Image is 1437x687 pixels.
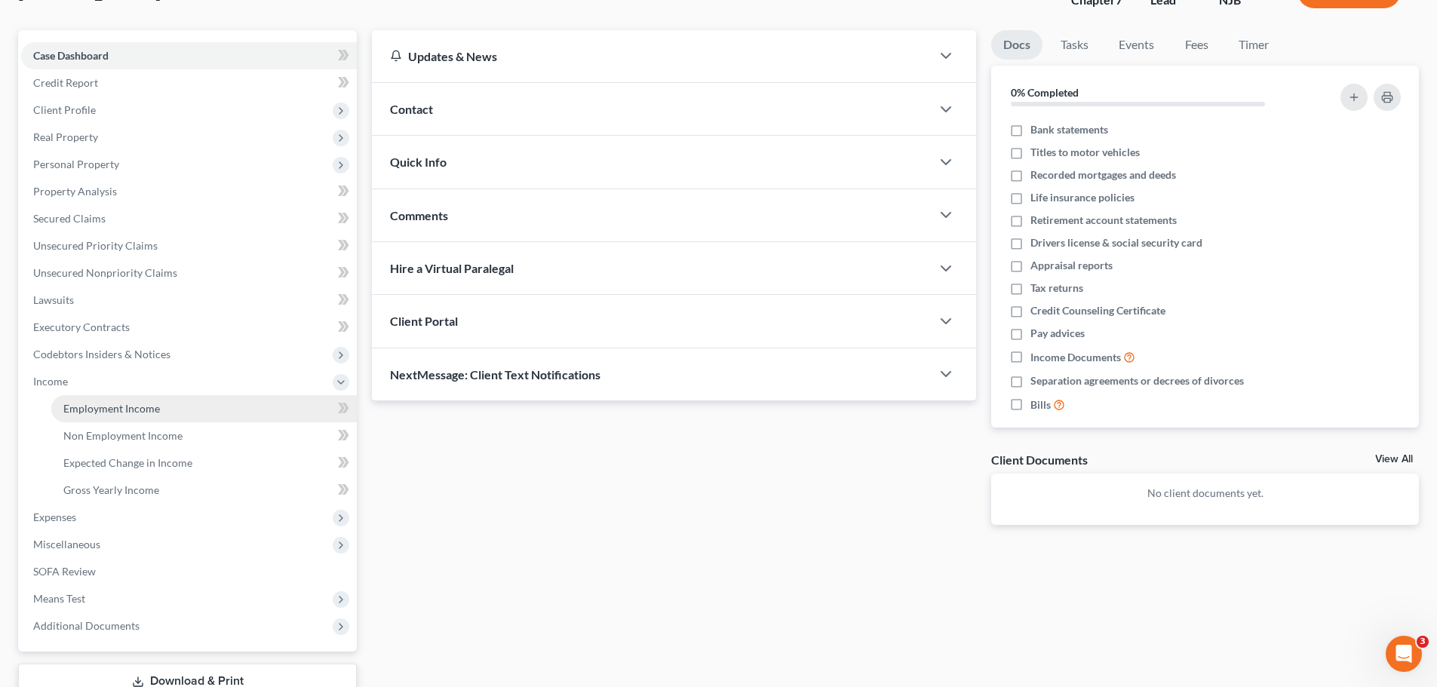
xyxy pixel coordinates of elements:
[63,402,160,415] span: Employment Income
[1030,167,1176,182] span: Recorded mortgages and deeds
[33,320,130,333] span: Executory Contracts
[1030,258,1113,273] span: Appraisal reports
[991,452,1088,468] div: Client Documents
[33,158,119,170] span: Personal Property
[51,395,357,422] a: Employment Income
[21,314,357,341] a: Executory Contracts
[1227,30,1281,60] a: Timer
[390,155,447,169] span: Quick Info
[991,30,1042,60] a: Docs
[1011,86,1079,99] strong: 0% Completed
[1030,145,1140,160] span: Titles to motor vehicles
[33,619,140,632] span: Additional Documents
[390,261,514,275] span: Hire a Virtual Paralegal
[33,212,106,225] span: Secured Claims
[1172,30,1221,60] a: Fees
[1417,636,1429,648] span: 3
[33,565,96,578] span: SOFA Review
[1375,454,1413,465] a: View All
[63,429,183,442] span: Non Employment Income
[33,130,98,143] span: Real Property
[51,422,357,449] a: Non Employment Income
[33,239,158,252] span: Unsecured Priority Claims
[33,49,109,62] span: Case Dashboard
[33,266,177,279] span: Unsecured Nonpriority Claims
[21,178,357,205] a: Property Analysis
[1386,636,1422,672] iframe: Intercom live chat
[21,69,357,97] a: Credit Report
[1049,30,1101,60] a: Tasks
[1030,213,1177,228] span: Retirement account statements
[390,367,600,382] span: NextMessage: Client Text Notifications
[51,449,357,477] a: Expected Change in Income
[33,348,170,360] span: Codebtors Insiders & Notices
[1030,350,1121,365] span: Income Documents
[21,42,357,69] a: Case Dashboard
[33,185,117,198] span: Property Analysis
[1030,326,1085,341] span: Pay advices
[51,477,357,504] a: Gross Yearly Income
[21,558,357,585] a: SOFA Review
[1030,235,1202,250] span: Drivers license & social security card
[33,511,76,523] span: Expenses
[1030,397,1051,413] span: Bills
[1003,486,1407,501] p: No client documents yet.
[390,48,913,64] div: Updates & News
[21,287,357,314] a: Lawsuits
[1030,281,1083,296] span: Tax returns
[33,293,74,306] span: Lawsuits
[1030,303,1165,318] span: Credit Counseling Certificate
[63,483,159,496] span: Gross Yearly Income
[63,456,192,469] span: Expected Change in Income
[1030,190,1135,205] span: Life insurance policies
[21,259,357,287] a: Unsecured Nonpriority Claims
[33,103,96,116] span: Client Profile
[33,592,85,605] span: Means Test
[21,205,357,232] a: Secured Claims
[33,375,68,388] span: Income
[1030,122,1108,137] span: Bank statements
[390,102,433,116] span: Contact
[390,314,458,328] span: Client Portal
[1030,373,1244,388] span: Separation agreements or decrees of divorces
[390,208,448,222] span: Comments
[33,76,98,89] span: Credit Report
[33,538,100,551] span: Miscellaneous
[1107,30,1166,60] a: Events
[21,232,357,259] a: Unsecured Priority Claims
